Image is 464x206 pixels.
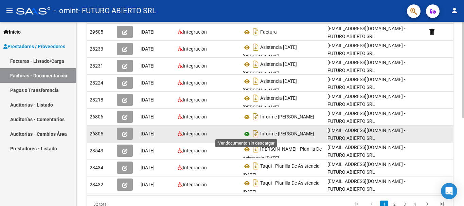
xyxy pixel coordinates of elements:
[141,97,155,102] span: [DATE]
[327,43,405,56] span: [EMAIL_ADDRESS][DOMAIN_NAME] - FUTURO ABIERTO SRL
[243,164,320,178] span: Taqui - Planilla De Asistencia [DATE]
[183,131,207,136] span: Integración
[3,43,65,50] span: Prestadores / Proveedores
[183,97,207,102] span: Integración
[243,96,297,110] span: Asistencia [DATE] [PERSON_NAME]
[183,63,207,69] span: Integración
[141,165,155,170] span: [DATE]
[243,147,322,161] span: [PERSON_NAME] - Planilla De Asistencia [DATE]
[251,76,260,87] i: Descargar documento
[90,165,103,170] span: 23434
[251,42,260,53] i: Descargar documento
[90,80,103,86] span: 28224
[141,63,155,69] span: [DATE]
[183,114,207,119] span: Integración
[183,80,207,86] span: Integración
[251,144,260,154] i: Descargar documento
[183,29,207,35] span: Integración
[251,59,260,70] i: Descargar documento
[90,29,103,35] span: 29505
[141,46,155,52] span: [DATE]
[251,177,260,188] i: Descargar documento
[450,6,459,15] mat-icon: person
[141,148,155,153] span: [DATE]
[90,97,103,102] span: 28218
[251,128,260,139] i: Descargar documento
[327,128,405,141] span: [EMAIL_ADDRESS][DOMAIN_NAME] - FUTURO ABIERTO SRL
[90,63,103,69] span: 28231
[327,111,405,124] span: [EMAIL_ADDRESS][DOMAIN_NAME] - FUTURO ABIERTO SRL
[441,183,457,199] div: Open Intercom Messenger
[90,114,103,119] span: 26806
[243,45,297,59] span: Asistencia [DATE] [PERSON_NAME]
[5,6,14,15] mat-icon: menu
[260,131,314,137] span: Informe [PERSON_NAME]
[251,111,260,122] i: Descargar documento
[141,182,155,187] span: [DATE]
[327,94,405,107] span: [EMAIL_ADDRESS][DOMAIN_NAME] - FUTURO ABIERTO SRL
[141,131,155,136] span: [DATE]
[243,62,297,76] span: Asistencia [DATE] [PERSON_NAME]
[183,165,207,170] span: Integración
[141,29,155,35] span: [DATE]
[327,162,405,175] span: [EMAIL_ADDRESS][DOMAIN_NAME] - FUTURO ABIERTO SRL
[327,145,405,158] span: [EMAIL_ADDRESS][DOMAIN_NAME] - FUTURO ABIERTO SRL
[251,26,260,37] i: Descargar documento
[54,3,78,18] span: - omint
[260,30,277,35] span: Factura
[327,60,405,73] span: [EMAIL_ADDRESS][DOMAIN_NAME] - FUTURO ABIERTO SRL
[90,148,103,153] span: 23543
[243,181,320,195] span: Taqui - Planilla De Asistencia [DATE]
[251,93,260,104] i: Descargar documento
[251,161,260,171] i: Descargar documento
[90,131,103,136] span: 26805
[260,114,314,120] span: Informe [PERSON_NAME]
[183,148,207,153] span: Integración
[243,79,297,93] span: Asistencia [DATE] [PERSON_NAME]
[141,114,155,119] span: [DATE]
[183,46,207,52] span: Integración
[3,28,21,36] span: Inicio
[90,46,103,52] span: 28233
[327,77,405,90] span: [EMAIL_ADDRESS][DOMAIN_NAME] - FUTURO ABIERTO SRL
[141,80,155,86] span: [DATE]
[327,179,405,192] span: [EMAIL_ADDRESS][DOMAIN_NAME] - FUTURO ABIERTO SRL
[183,182,207,187] span: Integración
[327,26,405,39] span: [EMAIL_ADDRESS][DOMAIN_NAME] - FUTURO ABIERTO SRL
[78,3,156,18] span: - FUTURO ABIERTO SRL
[90,182,103,187] span: 23432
